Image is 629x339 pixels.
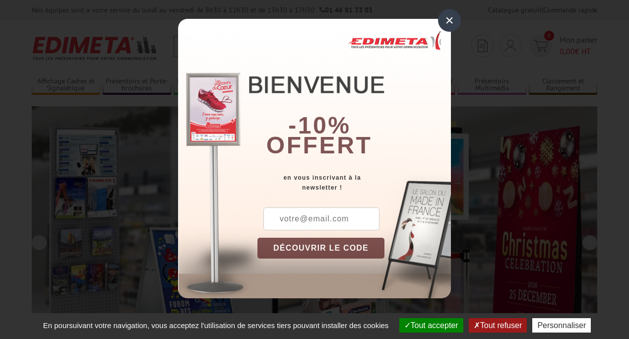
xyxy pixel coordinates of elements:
[266,132,373,158] font: offert
[399,318,463,333] button: Tout accepter
[257,173,451,193] div: en vous inscrivant à la newsletter !
[532,318,591,333] button: Personnaliser (fenêtre modale)
[288,112,351,138] b: -10%
[263,207,379,230] input: votre@email.com
[257,238,384,259] button: DÉCOUVRIR LE CODE
[438,9,461,32] div: ×
[469,318,527,333] button: Tout refuser
[38,321,394,330] span: En poursuivant votre navigation, vous acceptez l'utilisation de services tiers pouvant installer ...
